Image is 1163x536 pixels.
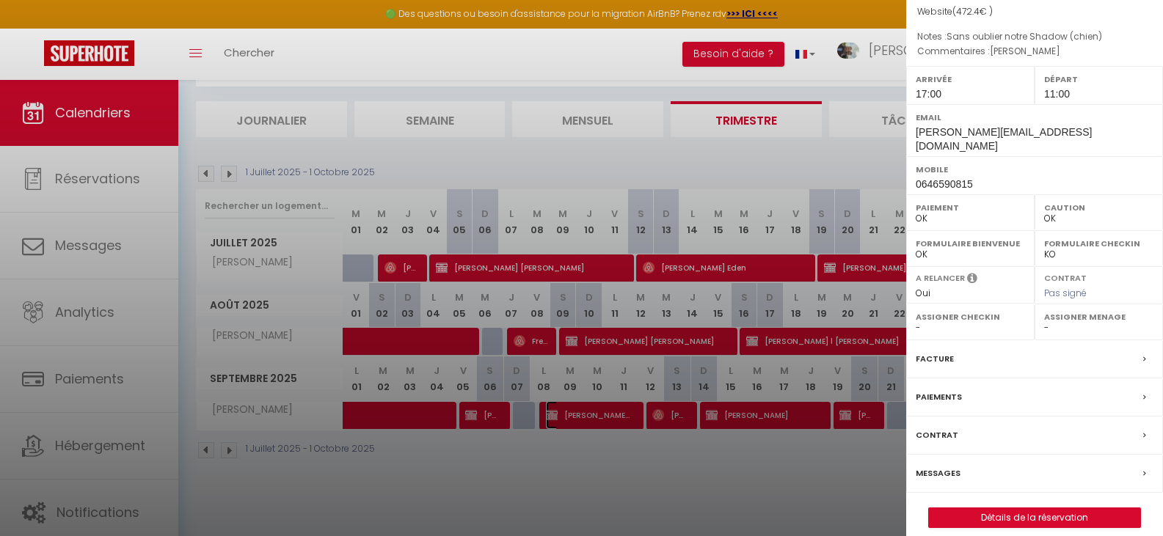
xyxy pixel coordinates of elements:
[1044,272,1087,282] label: Contrat
[990,45,1060,57] span: [PERSON_NAME]
[1044,72,1153,87] label: Départ
[916,72,1025,87] label: Arrivée
[916,162,1153,177] label: Mobile
[1044,88,1070,100] span: 11:00
[1044,309,1153,324] label: Assigner Menage
[917,29,1152,44] p: Notes :
[1044,287,1087,299] span: Pas signé
[916,110,1153,125] label: Email
[916,236,1025,251] label: Formulaire Bienvenue
[917,44,1152,59] p: Commentaires :
[1044,200,1153,215] label: Caution
[916,466,960,481] label: Messages
[916,126,1092,152] span: [PERSON_NAME][EMAIL_ADDRESS][DOMAIN_NAME]
[916,272,965,284] label: A relancer
[956,5,980,18] span: 472.4
[967,272,977,288] i: Sélectionner OUI si vous souhaiter envoyer les séquences de messages post-checkout
[916,309,1025,324] label: Assigner Checkin
[929,508,1140,527] a: Détails de la réservation
[952,5,993,18] span: ( € )
[917,5,1152,19] div: Website
[916,88,941,100] span: 17:00
[916,200,1025,215] label: Paiement
[916,427,958,443] label: Contrat
[916,389,962,405] label: Paiements
[1044,236,1153,251] label: Formulaire Checkin
[947,30,1102,43] span: Sans oublier notre Shadow (chien)
[916,351,954,367] label: Facture
[916,178,973,190] span: 0646590815
[928,507,1141,528] button: Détails de la réservation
